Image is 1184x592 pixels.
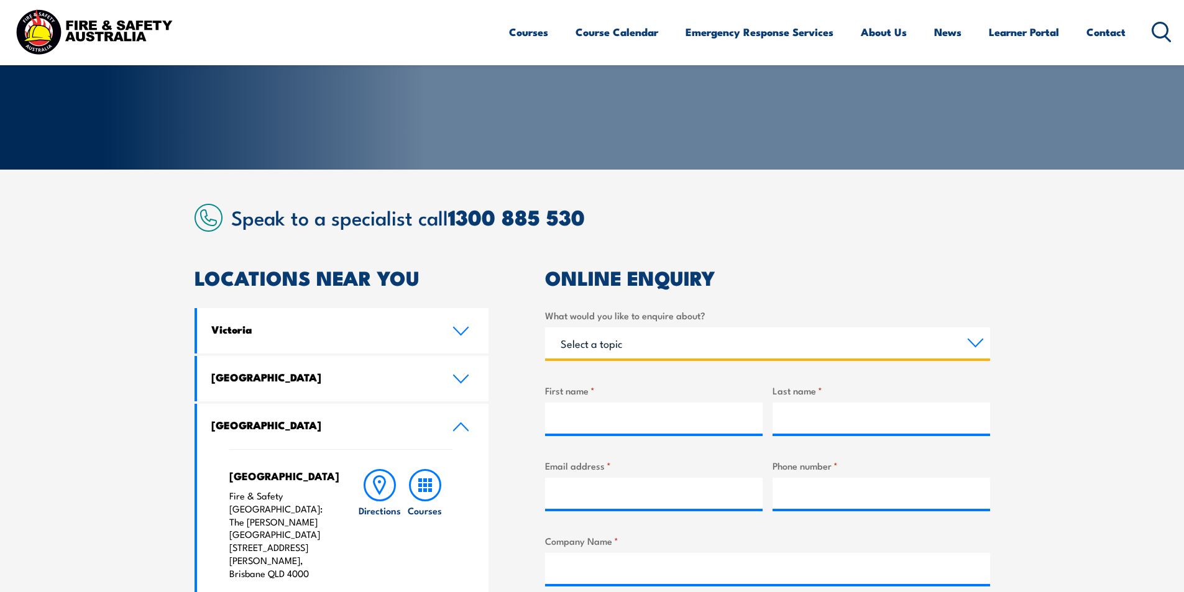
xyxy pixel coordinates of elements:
[211,322,434,336] h4: Victoria
[211,370,434,384] h4: [GEOGRAPHIC_DATA]
[195,268,489,286] h2: LOCATIONS NEAR YOU
[773,458,990,473] label: Phone number
[545,534,990,548] label: Company Name
[211,418,434,432] h4: [GEOGRAPHIC_DATA]
[229,469,333,483] h4: [GEOGRAPHIC_DATA]
[545,268,990,286] h2: ONLINE ENQUIRY
[576,16,658,48] a: Course Calendar
[357,469,402,580] a: Directions
[545,383,763,398] label: First name
[359,504,401,517] h6: Directions
[231,206,990,228] h2: Speak to a specialist call
[229,490,333,580] p: Fire & Safety [GEOGRAPHIC_DATA]: The [PERSON_NAME][GEOGRAPHIC_DATA] [STREET_ADDRESS][PERSON_NAME]...
[408,504,442,517] h6: Courses
[686,16,833,48] a: Emergency Response Services
[545,308,990,322] label: What would you like to enquire about?
[197,356,489,401] a: [GEOGRAPHIC_DATA]
[509,16,548,48] a: Courses
[861,16,907,48] a: About Us
[773,383,990,398] label: Last name
[545,458,763,473] label: Email address
[934,16,961,48] a: News
[403,469,447,580] a: Courses
[197,404,489,449] a: [GEOGRAPHIC_DATA]
[989,16,1059,48] a: Learner Portal
[197,308,489,353] a: Victoria
[1086,16,1126,48] a: Contact
[448,200,585,233] a: 1300 885 530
